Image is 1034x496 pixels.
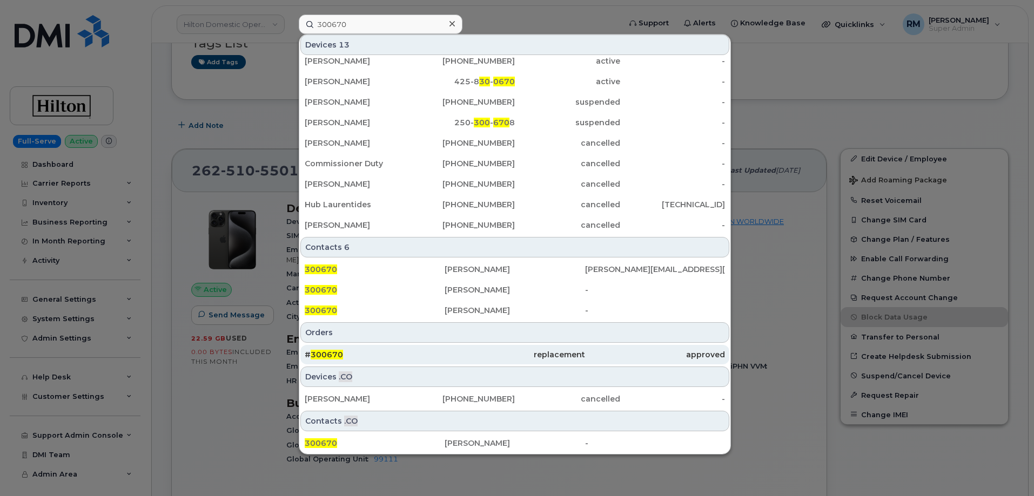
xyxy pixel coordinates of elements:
a: 300670[PERSON_NAME]- [300,433,729,453]
span: 6 [344,242,350,253]
span: 30 [479,77,490,86]
span: 13 [339,39,350,50]
div: 250- - 8 [410,117,515,128]
div: - [585,438,725,449]
div: [PHONE_NUMBER] [410,97,515,107]
div: active [515,56,620,66]
div: 425-8 - [410,76,515,87]
div: - [620,117,726,128]
a: [PERSON_NAME][PHONE_NUMBER]cancelled- [300,389,729,409]
div: [PHONE_NUMBER] [410,138,515,148]
div: [PERSON_NAME] [305,179,410,189]
div: [PERSON_NAME] [305,138,410,148]
a: [PERSON_NAME][PHONE_NUMBER]cancelled- [300,174,729,194]
div: - [620,220,726,230]
div: cancelled [515,158,620,169]
span: .CO [339,371,352,382]
div: [PERSON_NAME] [305,117,410,128]
div: approved [585,349,725,360]
div: - [585,305,725,316]
div: [PERSON_NAME] [305,220,410,230]
div: [PERSON_NAME] [305,56,410,66]
div: cancelled [515,220,620,230]
div: [PERSON_NAME] [445,264,585,275]
div: - [620,97,726,107]
div: [PHONE_NUMBER] [410,393,515,404]
div: [PERSON_NAME][EMAIL_ADDRESS][DOMAIN_NAME] [585,264,725,275]
span: 0670 [493,77,515,86]
iframe: Messenger Launcher [987,449,1026,488]
div: - [620,179,726,189]
div: [TECHNICAL_ID] [620,199,726,210]
div: - [620,158,726,169]
span: 300670 [305,438,337,448]
div: [PHONE_NUMBER] [410,56,515,66]
div: Hub Laurentides [305,199,410,210]
span: 300670 [305,305,337,315]
a: [PERSON_NAME][PHONE_NUMBER]cancelled- [300,133,729,153]
div: cancelled [515,393,620,404]
span: .CO [344,416,358,426]
div: Devices [300,35,729,55]
div: cancelled [515,179,620,189]
a: 300670[PERSON_NAME]- [300,301,729,320]
div: suspended [515,97,620,107]
span: 300670 [305,285,337,295]
div: cancelled [515,199,620,210]
div: [PHONE_NUMBER] [410,158,515,169]
div: replacement [445,349,585,360]
div: [PERSON_NAME] [445,438,585,449]
div: [PHONE_NUMBER] [410,199,515,210]
div: Devices [300,366,729,387]
a: Hub Laurentides[PHONE_NUMBER]cancelled[TECHNICAL_ID] [300,195,729,214]
div: [PERSON_NAME] [445,305,585,316]
a: [PERSON_NAME]250-300-6708suspended- [300,113,729,132]
a: [PERSON_NAME][PHONE_NUMBER]cancelled- [300,215,729,235]
div: [PERSON_NAME] [305,393,410,404]
a: [PERSON_NAME][PHONE_NUMBER]suspended- [300,92,729,112]
div: [PERSON_NAME] [445,284,585,295]
div: - [620,138,726,148]
span: 300670 [305,264,337,274]
div: - [585,284,725,295]
div: [PERSON_NAME] [305,97,410,107]
span: 300 [474,118,490,127]
div: # [305,349,445,360]
div: Orders [300,322,729,343]
div: Contacts [300,237,729,257]
div: [PHONE_NUMBER] [410,179,515,189]
a: Commissioner Duty[PHONE_NUMBER]cancelled- [300,154,729,173]
a: #300670replacementapproved [300,345,729,364]
div: active [515,76,620,87]
div: - [620,56,726,66]
a: 300670[PERSON_NAME][PERSON_NAME][EMAIL_ADDRESS][DOMAIN_NAME] [300,260,729,279]
span: 670 [493,118,509,127]
div: - [620,76,726,87]
div: Contacts [300,411,729,431]
div: - [620,393,726,404]
a: [PERSON_NAME][PHONE_NUMBER]active- [300,51,729,71]
div: [PHONE_NUMBER] [410,220,515,230]
div: [PERSON_NAME] [305,76,410,87]
input: Find something... [299,15,462,34]
div: Commissioner Duty [305,158,410,169]
div: suspended [515,117,620,128]
a: [PERSON_NAME]425-830-0670active- [300,72,729,91]
a: 300670[PERSON_NAME]- [300,280,729,300]
span: 300670 [311,350,343,359]
div: cancelled [515,138,620,148]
